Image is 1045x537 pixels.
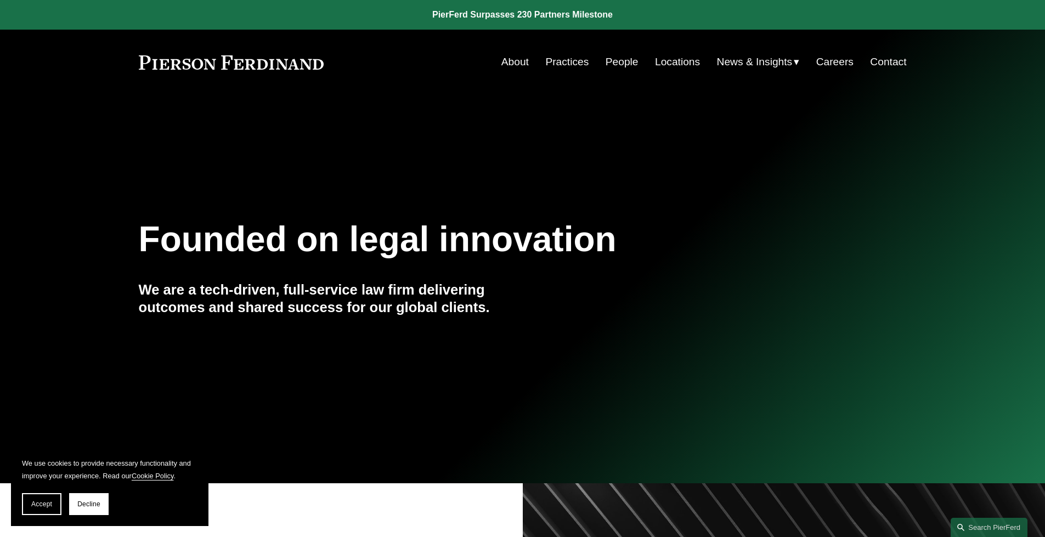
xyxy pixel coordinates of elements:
[22,493,61,515] button: Accept
[69,493,109,515] button: Decline
[11,446,208,526] section: Cookie banner
[606,52,639,72] a: People
[951,518,1027,537] a: Search this site
[655,52,700,72] a: Locations
[139,281,523,316] h4: We are a tech-driven, full-service law firm delivering outcomes and shared success for our global...
[22,457,197,482] p: We use cookies to provide necessary functionality and improve your experience. Read our .
[132,472,174,480] a: Cookie Policy
[816,52,854,72] a: Careers
[870,52,906,72] a: Contact
[31,500,52,508] span: Accept
[717,53,793,72] span: News & Insights
[501,52,529,72] a: About
[717,52,800,72] a: folder dropdown
[77,500,100,508] span: Decline
[545,52,589,72] a: Practices
[139,219,779,259] h1: Founded on legal innovation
